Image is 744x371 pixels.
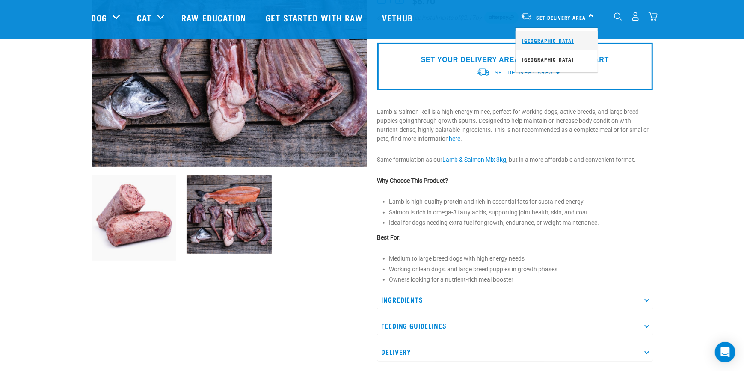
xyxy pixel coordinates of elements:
a: Get started with Raw [257,0,373,35]
p: Feeding Guidelines [377,316,653,335]
p: Lamb & Salmon Roll is a high-energy mince, perfect for working dogs, active breeds, and large bre... [377,107,653,143]
img: user.png [631,12,640,21]
a: Cat [137,11,151,24]
p: Ingredients [377,290,653,309]
p: Delivery [377,342,653,362]
a: here [449,135,461,142]
a: [GEOGRAPHIC_DATA] [516,50,598,69]
div: Open Intercom Messenger [715,342,735,362]
img: home-icon@2x.png [649,12,658,21]
li: Ideal for dogs needing extra fuel for growth, endurance, or weight maintenance. [389,218,653,227]
li: Medium to large breed dogs with high energy needs [389,254,653,263]
img: 1261 Lamb Salmon Roll 01 [92,175,177,261]
p: SET YOUR DELIVERY AREA TO ADD ITEMS TO CART [421,55,609,65]
li: Salmon is rich in omega-3 fatty acids, supporting joint health, skin, and coat. [389,208,653,217]
li: Lamb is high-quality protein and rich in essential fats for sustained energy. [389,197,653,206]
strong: Best For: [377,234,401,241]
li: Working or lean dogs, and large breed puppies in growth phases [389,265,653,274]
a: Raw Education [173,0,257,35]
strong: Why Choose This Product? [377,177,448,184]
a: [GEOGRAPHIC_DATA] [516,31,598,50]
a: Dog [92,11,107,24]
li: Owners looking for a nutrient-rich meal booster [389,275,653,284]
img: van-moving.png [477,68,490,77]
span: Set Delivery Area [495,70,553,76]
img: home-icon-1@2x.png [614,12,622,21]
a: Lamb & Salmon Mix 3kg [443,156,507,163]
span: Set Delivery Area [537,16,586,19]
img: van-moving.png [521,12,532,20]
p: Same formulation as our , but in a more affordable and convenient format. [377,155,653,164]
a: Vethub [373,0,424,35]
img: BONES Possum Wallaby Duck Goat Turkey Salmon [187,175,272,254]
